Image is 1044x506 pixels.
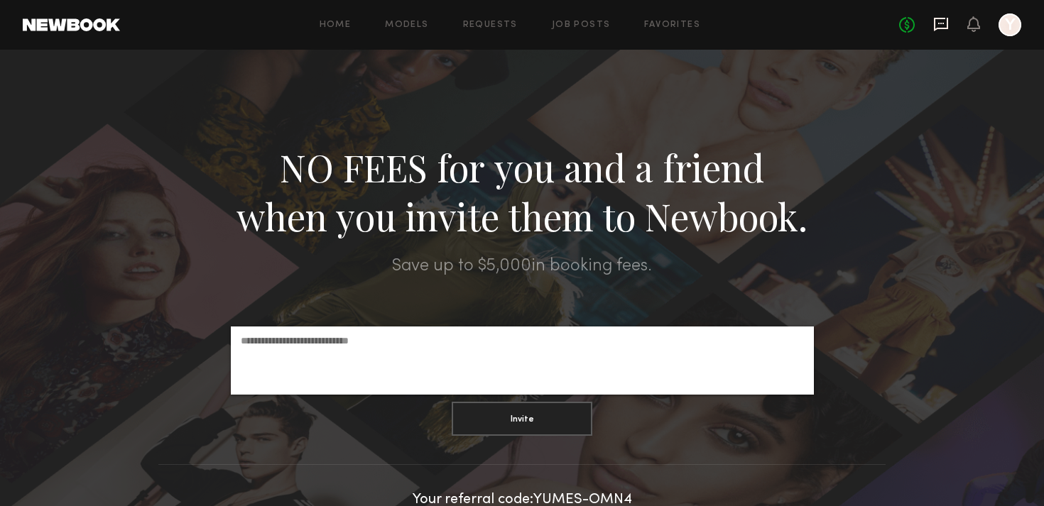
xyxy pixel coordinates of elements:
[320,21,352,30] a: Home
[552,21,611,30] a: Job Posts
[385,21,428,30] a: Models
[999,13,1021,36] a: Y
[452,402,592,436] button: Invite
[463,21,518,30] a: Requests
[644,21,700,30] a: Favorites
